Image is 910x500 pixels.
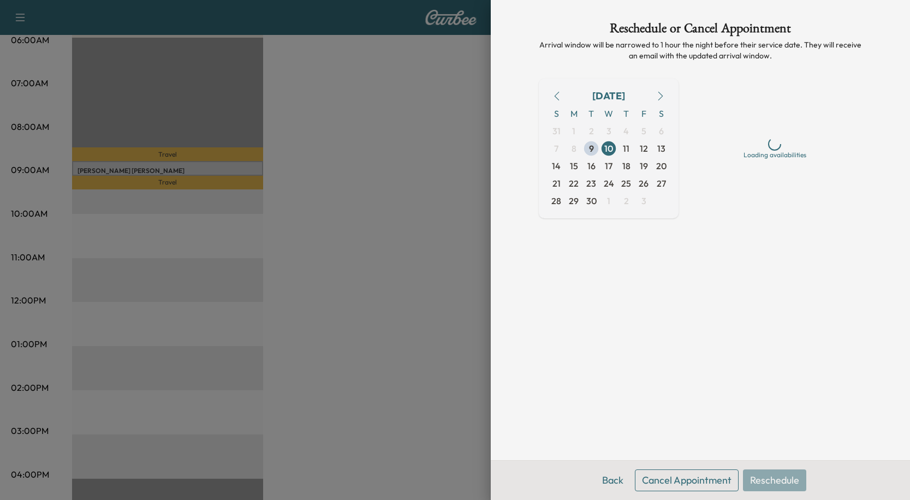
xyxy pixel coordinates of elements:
[592,88,625,104] div: [DATE]
[539,39,862,61] p: Arrival window will be narrowed to 1 hour the night before their service date. They will receive ...
[605,159,612,172] span: 17
[572,142,576,155] span: 8
[595,469,631,491] button: Back
[656,159,667,172] span: 20
[657,142,665,155] span: 13
[604,177,614,190] span: 24
[640,142,648,155] span: 12
[604,142,613,155] span: 10
[539,22,862,39] h1: Reschedule or Cancel Appointment
[589,124,594,138] span: 2
[623,142,629,155] span: 11
[551,194,561,207] span: 28
[586,194,597,207] span: 30
[569,177,579,190] span: 22
[548,105,565,122] span: S
[641,124,646,138] span: 5
[582,105,600,122] span: T
[640,159,648,172] span: 19
[639,177,649,190] span: 26
[572,124,575,138] span: 1
[552,177,561,190] span: 21
[635,105,652,122] span: F
[589,142,594,155] span: 9
[659,124,664,138] span: 6
[570,159,578,172] span: 15
[586,177,596,190] span: 23
[607,194,610,207] span: 1
[606,124,611,138] span: 3
[657,177,666,190] span: 27
[622,159,631,172] span: 18
[623,124,629,138] span: 4
[652,105,670,122] span: S
[617,105,635,122] span: T
[621,177,631,190] span: 25
[552,159,561,172] span: 14
[569,194,579,207] span: 29
[641,194,646,207] span: 3
[624,194,629,207] span: 2
[635,469,739,491] button: Cancel Appointment
[554,142,558,155] span: 7
[552,124,561,138] span: 31
[587,159,596,172] span: 16
[744,151,806,159] div: Loading availabilities
[600,105,617,122] span: W
[565,105,582,122] span: M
